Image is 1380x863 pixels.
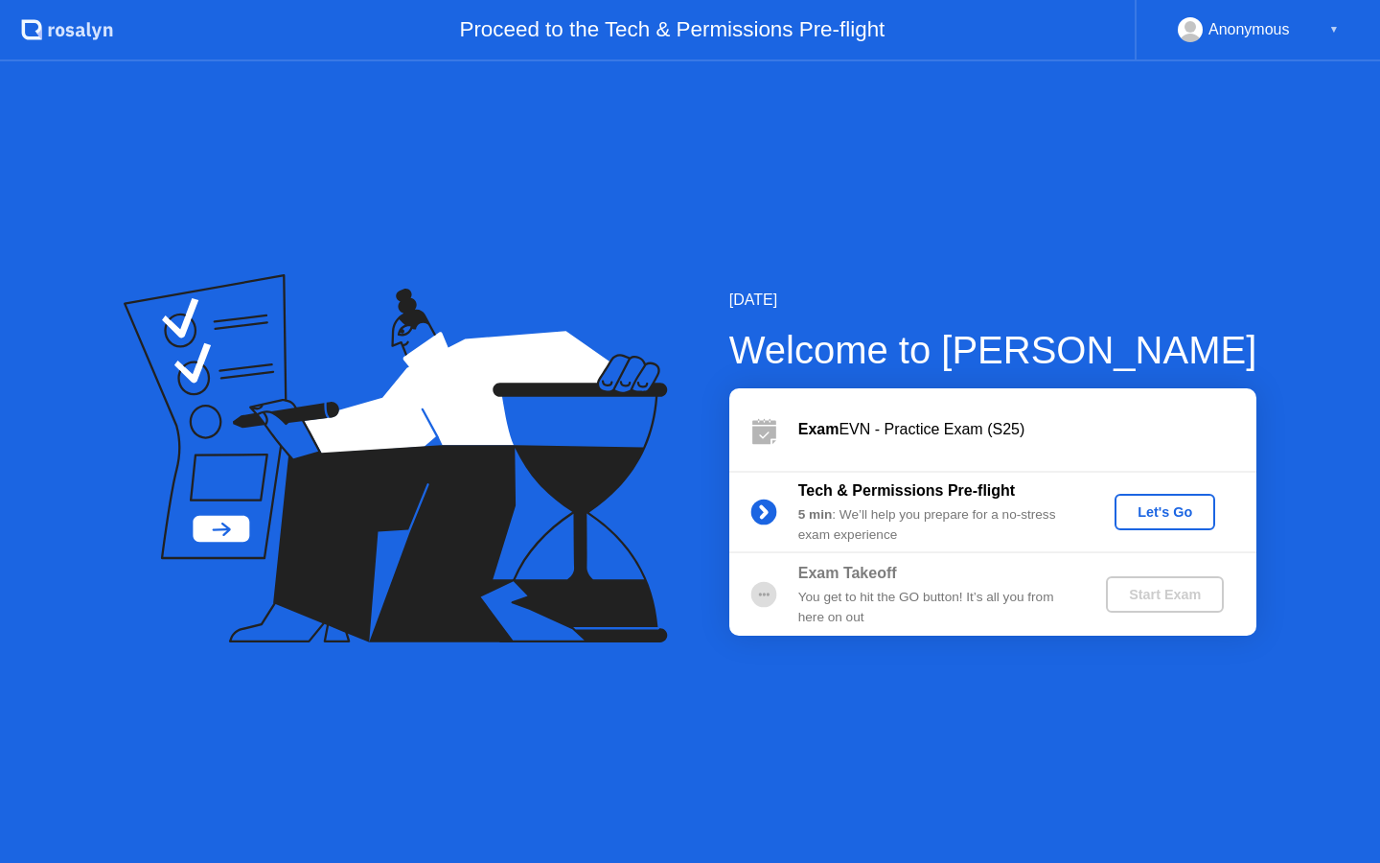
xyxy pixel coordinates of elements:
button: Let's Go [1115,494,1215,530]
b: Tech & Permissions Pre-flight [798,482,1015,499]
div: Welcome to [PERSON_NAME] [729,321,1257,379]
button: Start Exam [1106,576,1224,613]
div: : We’ll help you prepare for a no-stress exam experience [798,505,1074,545]
div: You get to hit the GO button! It’s all you from here on out [798,588,1074,627]
div: [DATE] [729,289,1257,312]
div: Start Exam [1114,587,1216,602]
div: ▼ [1329,17,1339,42]
div: Anonymous [1208,17,1290,42]
div: EVN - Practice Exam (S25) [798,418,1256,441]
div: Let's Go [1122,504,1207,520]
b: Exam Takeoff [798,565,897,581]
b: Exam [798,421,839,437]
b: 5 min [798,507,833,522]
